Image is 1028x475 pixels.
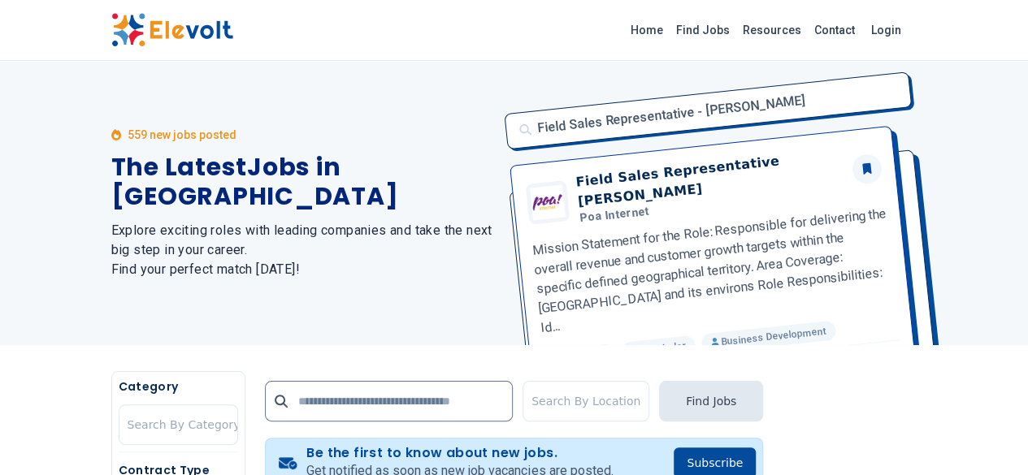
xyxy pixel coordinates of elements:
[119,378,238,395] h5: Category
[111,221,495,279] h2: Explore exciting roles with leading companies and take the next big step in your career. Find you...
[111,13,233,47] img: Elevolt
[861,14,911,46] a: Login
[128,127,236,143] p: 559 new jobs posted
[947,397,1028,475] iframe: Chat Widget
[659,381,763,421] button: Find Jobs
[306,445,613,461] h4: Be the first to know about new jobs.
[670,17,736,43] a: Find Jobs
[808,17,861,43] a: Contact
[736,17,808,43] a: Resources
[111,153,495,211] h1: The Latest Jobs in [GEOGRAPHIC_DATA]
[624,17,670,43] a: Home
